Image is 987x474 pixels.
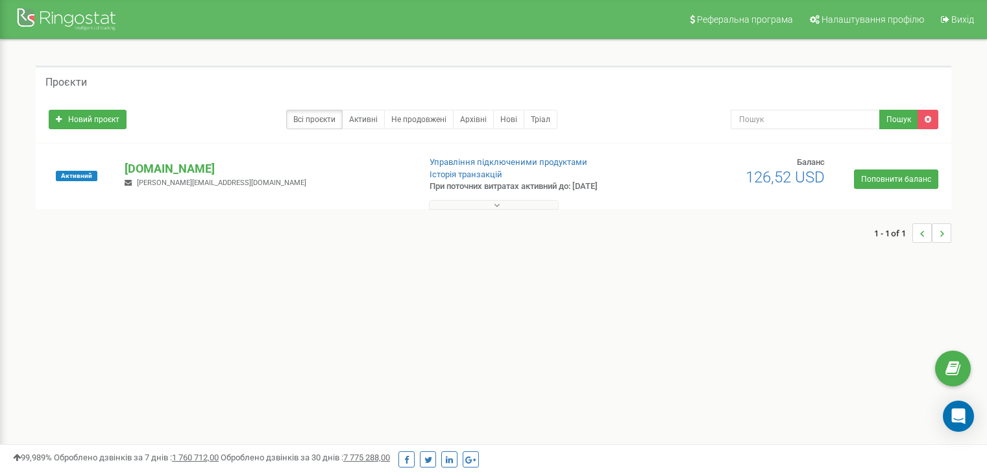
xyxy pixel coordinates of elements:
u: 7 775 288,00 [343,453,390,462]
button: Пошук [879,110,918,129]
a: Активні [342,110,385,129]
span: Налаштування профілю [822,14,924,25]
a: Історія транзакцій [430,169,502,179]
input: Пошук [731,110,880,129]
div: Open Intercom Messenger [943,401,974,432]
span: 126,52 USD [746,168,825,186]
span: [PERSON_NAME][EMAIL_ADDRESS][DOMAIN_NAME] [137,179,306,187]
a: Не продовжені [384,110,454,129]
span: Реферальна програма [697,14,793,25]
p: [DOMAIN_NAME] [125,160,408,177]
nav: ... [874,210,951,256]
p: При поточних витратах активний до: [DATE] [430,181,637,193]
span: 99,989% [13,453,52,462]
u: 1 760 712,00 [172,453,219,462]
a: Управління підключеними продуктами [430,157,587,167]
a: Нові [493,110,524,129]
a: Архівні [453,110,494,129]
span: Оброблено дзвінків за 7 днів : [54,453,219,462]
a: Новий проєкт [49,110,127,129]
span: Баланс [797,157,825,167]
span: 1 - 1 of 1 [874,223,912,243]
a: Всі проєкти [286,110,343,129]
h5: Проєкти [45,77,87,88]
span: Активний [56,171,97,181]
a: Тріал [524,110,557,129]
span: Оброблено дзвінків за 30 днів : [221,453,390,462]
span: Вихід [951,14,974,25]
a: Поповнити баланс [854,169,938,189]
